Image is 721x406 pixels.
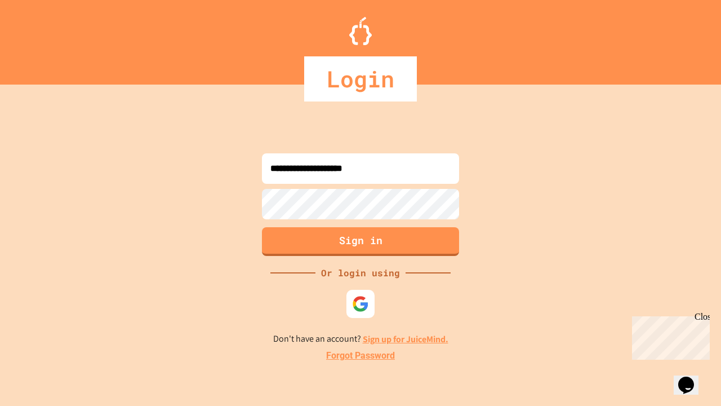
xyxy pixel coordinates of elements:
iframe: chat widget [627,312,710,360]
img: google-icon.svg [352,295,369,312]
div: Or login using [315,266,406,280]
div: Chat with us now!Close [5,5,78,72]
button: Sign in [262,227,459,256]
p: Don't have an account? [273,332,448,346]
iframe: chat widget [674,361,710,395]
a: Sign up for JuiceMind. [363,333,448,345]
a: Forgot Password [326,349,395,363]
div: Login [304,56,417,101]
img: Logo.svg [349,17,372,45]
